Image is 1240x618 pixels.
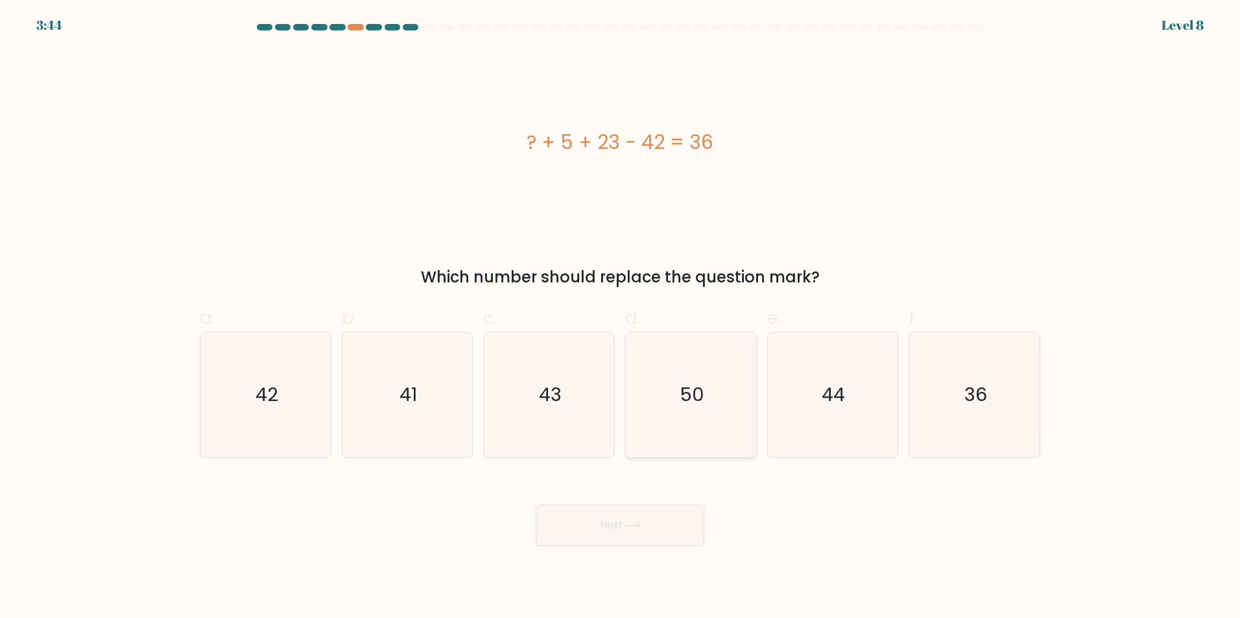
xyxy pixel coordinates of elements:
span: e. [767,305,781,330]
span: d. [625,305,641,330]
span: f. [909,305,918,330]
text: 50 [680,382,704,407]
text: 41 [399,382,417,407]
div: Level 8 [1162,16,1204,35]
span: a. [200,305,215,330]
text: 42 [256,382,278,407]
span: b. [342,305,357,330]
text: 43 [539,382,562,407]
button: Next [536,505,704,546]
text: 44 [822,382,846,407]
div: ? + 5 + 23 - 42 = 36 [200,128,1040,157]
div: Which number should replace the question mark? [208,266,1032,289]
div: 3:44 [36,16,62,35]
text: 36 [964,382,987,407]
span: c. [483,305,497,330]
